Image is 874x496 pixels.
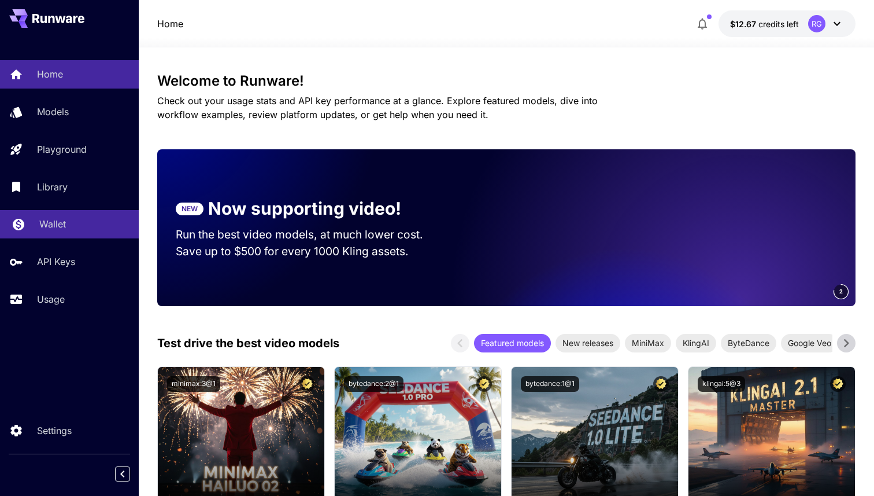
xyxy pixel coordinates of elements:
[157,17,183,31] nav: breadcrumb
[625,334,671,352] div: MiniMax
[37,105,69,119] p: Models
[115,466,130,482] button: Collapse sidebar
[37,424,72,438] p: Settings
[167,376,220,392] button: minimax:3@1
[176,243,445,260] p: Save up to $500 for every 1000 Kling assets.
[808,15,825,32] div: RG
[37,180,68,194] p: Library
[157,73,856,89] h3: Welcome to Runware!
[476,376,492,392] button: Certified Model – Vetted for best performance and includes a commercial license.
[176,226,445,243] p: Run the best video models, at much lower cost.
[474,337,551,349] span: Featured models
[157,335,339,352] p: Test drive the best video models
[555,337,620,349] span: New releases
[721,334,776,352] div: ByteDance
[555,334,620,352] div: New releases
[830,376,846,392] button: Certified Model – Vetted for best performance and includes a commercial license.
[37,255,75,269] p: API Keys
[208,196,401,222] p: Now supporting video!
[781,337,838,349] span: Google Veo
[676,334,716,352] div: KlingAI
[653,376,669,392] button: Certified Model – Vetted for best performance and includes a commercial license.
[182,204,198,214] p: NEW
[37,292,65,306] p: Usage
[839,287,843,296] span: 2
[474,334,551,352] div: Featured models
[625,337,671,349] span: MiniMax
[698,376,745,392] button: klingai:5@3
[37,67,63,81] p: Home
[719,10,856,37] button: $12.6743RG
[721,337,776,349] span: ByteDance
[521,376,579,392] button: bytedance:1@1
[676,337,716,349] span: KlingAI
[730,19,758,29] span: $12.67
[758,19,799,29] span: credits left
[781,334,838,352] div: Google Veo
[730,18,799,30] div: $12.6743
[124,464,139,484] div: Collapse sidebar
[39,217,66,231] p: Wallet
[157,95,598,120] span: Check out your usage stats and API key performance at a glance. Explore featured models, dive int...
[157,17,183,31] a: Home
[37,142,87,156] p: Playground
[299,376,315,392] button: Certified Model – Vetted for best performance and includes a commercial license.
[344,376,403,392] button: bytedance:2@1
